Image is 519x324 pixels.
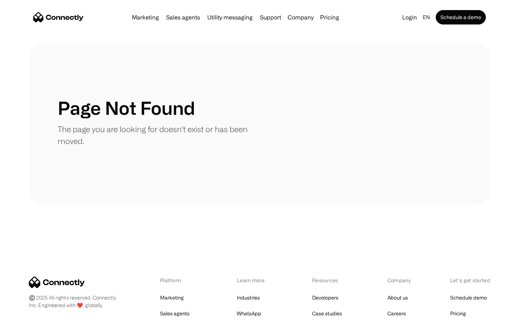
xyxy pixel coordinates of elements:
[14,311,43,321] ul: Language list
[387,309,406,319] a: Careers
[420,12,434,22] div: en
[399,12,420,22] a: Login
[312,276,350,284] div: Resources
[237,309,261,319] a: WhatsApp
[312,309,342,319] a: Case studies
[387,276,413,284] div: Company
[257,14,284,20] a: Support
[312,293,338,303] a: Developers
[163,14,203,20] a: Sales agents
[450,309,466,319] a: Pricing
[129,14,162,20] a: Marketing
[436,10,486,24] a: Schedule a demo
[7,311,43,321] aside: Language selected: English
[450,276,490,284] div: Let’s get started
[450,293,487,303] a: Schedule demo
[33,12,84,23] a: home
[160,293,184,303] a: Marketing
[237,293,260,303] a: Industries
[58,97,195,119] h1: Page Not Found
[423,12,430,22] div: en
[160,276,199,284] div: Platform
[237,276,275,284] div: Learn more
[58,123,259,147] p: The page you are looking for doesn't exist or has been moved.
[288,12,314,22] div: Company
[387,293,408,303] a: About us
[160,309,190,319] a: Sales agents
[285,12,316,22] div: Company
[317,14,342,20] a: Pricing
[204,14,256,20] a: Utility messaging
